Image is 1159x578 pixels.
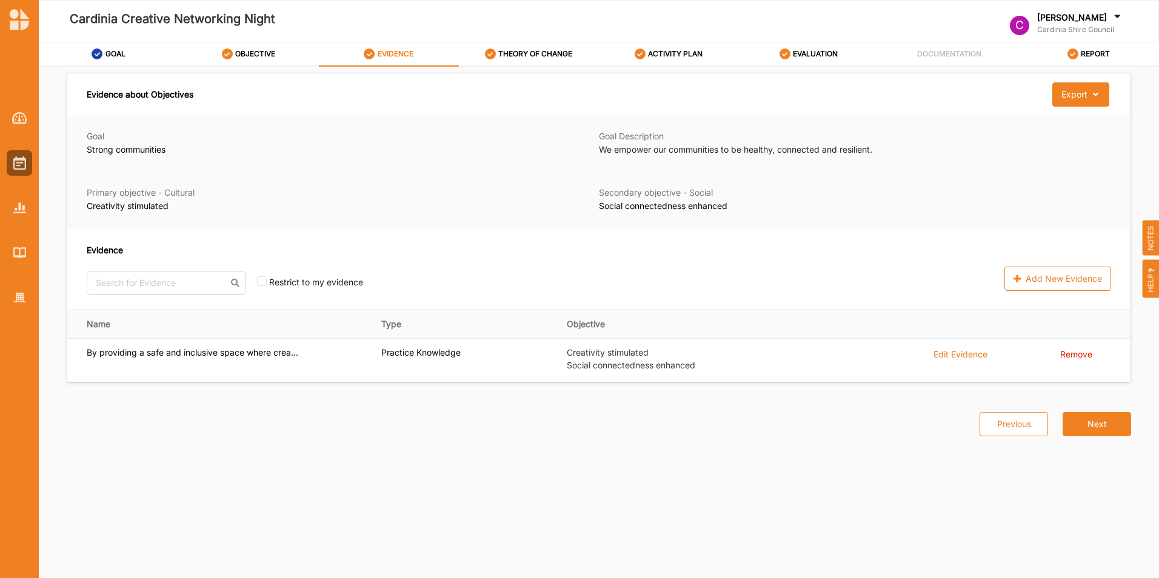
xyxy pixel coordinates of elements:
label: Primary objective - Cultural [87,187,584,198]
a: Reports [7,195,32,221]
label: Cardinia Creative Networking Night [70,9,275,29]
div: Export [1061,89,1087,100]
th: Name [67,310,373,338]
div: C [1010,16,1029,35]
label: Social connectedness enhanced [567,360,917,371]
a: Dashboard [7,105,32,131]
label: GOAL [105,49,125,59]
th: Objective [558,310,925,338]
div: Evidence about Objectives [87,82,193,107]
img: Organisation [13,293,26,303]
label: REPORT [1081,49,1110,59]
label: Secondary objective - Social [599,187,1101,198]
a: Organisation [7,285,32,310]
label: Social connectedness enhanced [599,200,1101,212]
label: Cardinia Shire Council [1037,25,1123,35]
label: OBJECTIVE [235,49,275,59]
label: EVIDENCE [378,49,413,59]
a: Library [7,240,32,265]
label: Creativity stimulated [87,200,584,212]
div: Add New Evidence [1004,267,1111,291]
div: Remove [1060,347,1092,360]
input: Search for Evidence [87,271,246,295]
label: Strong communities [87,144,584,156]
label: EVALUATION [793,49,838,59]
label: ACTIVITY PLAN [648,49,703,59]
img: Dashboard [12,112,27,124]
label: THEORY OF CHANGE [498,49,572,59]
label: Goal [87,131,584,142]
a: Activities [7,150,32,176]
button: Export [1052,82,1109,107]
img: Library [13,247,26,257]
th: Type [373,310,558,338]
label: Goal Description [599,131,1101,142]
div: Evidence [87,244,712,256]
label: Practice Knowledge [381,347,461,358]
div: Restrict to my evidence [269,276,363,295]
label: [PERSON_NAME] [1037,12,1107,23]
button: Next [1063,412,1131,436]
label: DOCUMENTATION [917,49,981,59]
div: Edit Evidence [934,347,987,360]
span: We empower our communities to be healthy, connected and resilient. [599,144,872,154]
label: Creativity stimulated [567,347,917,358]
label: By providing a safe and inclusive space where crea... [87,347,298,358]
button: Previous [980,412,1048,436]
img: logo [10,8,29,30]
img: Reports [13,202,26,213]
img: Activities [13,156,26,170]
